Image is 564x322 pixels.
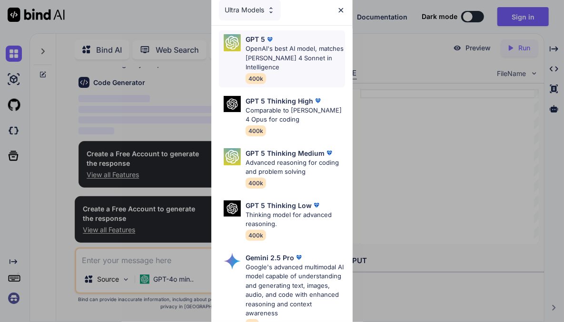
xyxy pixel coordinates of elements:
[246,106,345,124] p: Comparable to [PERSON_NAME] 4 Opus for coding
[224,96,241,113] img: Pick Models
[246,44,345,72] p: OpenAI's best AI model, matches [PERSON_NAME] 4 Sonnet in Intelligence
[246,253,294,263] p: Gemini 2.5 Pro
[246,178,266,189] span: 400k
[224,200,241,217] img: Pick Models
[312,200,321,210] img: premium
[246,96,313,106] p: GPT 5 Thinking High
[325,148,334,158] img: premium
[246,125,266,136] span: 400k
[246,34,265,44] p: GPT 5
[246,158,345,177] p: Advanced reasoning for coding and problem solving
[246,263,345,318] p: Google's advanced multimodal AI model capable of understanding and generating text, images, audio...
[265,35,275,44] img: premium
[246,200,312,210] p: GPT 5 Thinking Low
[267,6,275,14] img: Pick Models
[246,230,266,241] span: 400k
[246,73,266,84] span: 400k
[246,148,325,158] p: GPT 5 Thinking Medium
[224,148,241,165] img: Pick Models
[337,6,345,14] img: close
[294,253,304,262] img: premium
[224,253,241,270] img: Pick Models
[224,34,241,51] img: Pick Models
[246,210,345,229] p: Thinking model for advanced reasoning.
[313,96,323,105] img: premium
